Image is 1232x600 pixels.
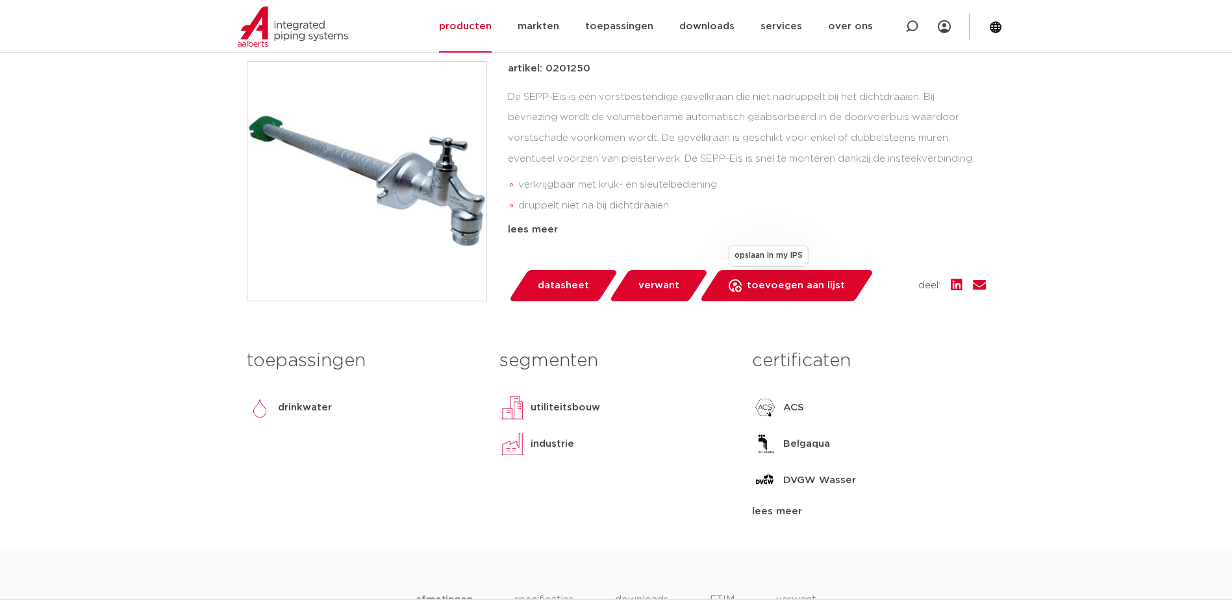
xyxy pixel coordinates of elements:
a: verwant [609,270,709,301]
span: toevoegen aan lijst [747,275,845,296]
p: ACS [783,400,804,416]
img: industrie [499,431,525,457]
li: eenvoudige en snelle montage dankzij insteekverbinding [518,216,986,237]
h3: segmenten [499,348,733,374]
li: druppelt niet na bij dichtdraaien [518,195,986,216]
div: lees meer [752,504,985,519]
img: DVGW Wasser [752,468,778,494]
li: verkrijgbaar met kruk- en sleutelbediening. [518,175,986,195]
a: datasheet [508,270,618,301]
img: Belgaqua [752,431,778,457]
img: drinkwater [247,395,273,421]
p: Belgaqua [783,436,830,452]
p: utiliteitsbouw [531,400,600,416]
img: utiliteitsbouw [499,395,525,421]
span: deel: [918,278,940,294]
div: De SEPP-Eis is een vorstbestendige gevelkraan die niet nadruppelt bij het dichtdraaien. Bij bevri... [508,87,986,217]
p: DVGW Wasser [783,473,856,488]
h3: certificaten [752,348,985,374]
p: industrie [531,436,574,452]
img: Product Image for Seppelfricke SEPP-Eis vorstbestendige gevelkraan krukbediening MM R1/2" x G3/4"... [247,62,486,301]
span: opslaan in my IPS [728,245,808,267]
img: ACS [752,395,778,421]
span: datasheet [538,275,589,296]
h3: toepassingen [247,348,480,374]
p: artikel: 0201250 [508,61,590,77]
span: verwant [638,275,679,296]
div: lees meer [508,222,986,238]
p: drinkwater [278,400,332,416]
